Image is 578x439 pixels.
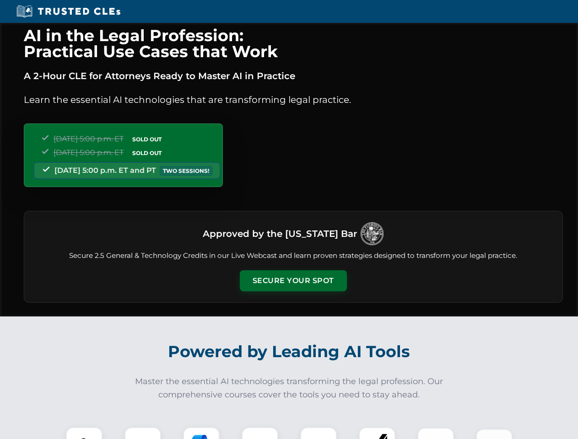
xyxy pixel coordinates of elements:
p: A 2-Hour CLE for Attorneys Ready to Master AI in Practice [24,69,563,83]
img: Logo [361,222,384,245]
img: Trusted CLEs [14,5,123,18]
p: Master the essential AI technologies transforming the legal profession. Our comprehensive courses... [129,375,449,402]
button: Secure Your Spot [240,270,347,291]
span: SOLD OUT [129,148,165,158]
span: [DATE] 5:00 p.m. ET [54,148,124,157]
h3: Approved by the [US_STATE] Bar [203,225,357,242]
p: Secure 2.5 General & Technology Credits in our Live Webcast and learn proven strategies designed ... [35,251,551,261]
span: [DATE] 5:00 p.m. ET [54,134,124,143]
p: Learn the essential AI technologies that are transforming legal practice. [24,92,563,107]
h2: Powered by Leading AI Tools [36,336,543,368]
span: SOLD OUT [129,134,165,144]
h1: AI in the Legal Profession: Practical Use Cases that Work [24,27,563,59]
